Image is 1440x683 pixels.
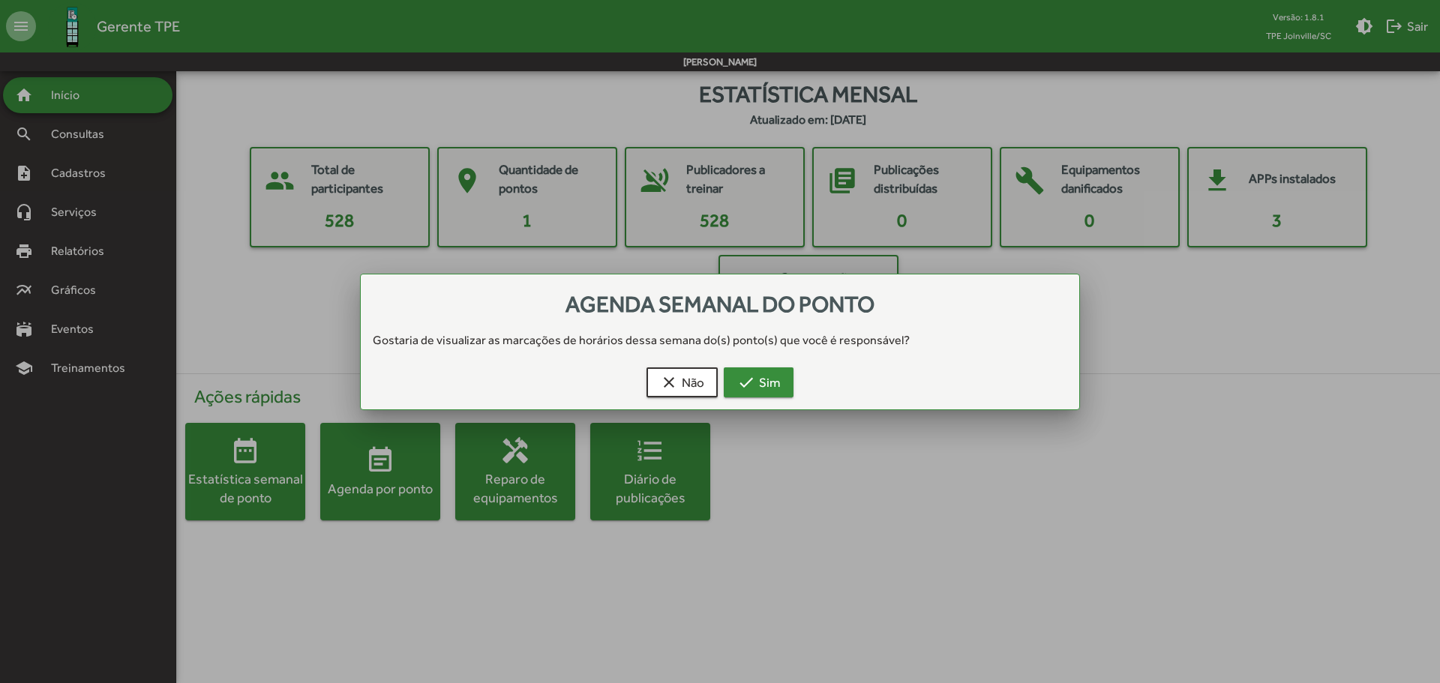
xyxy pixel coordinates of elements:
[737,373,755,391] mat-icon: check
[361,331,1079,349] div: Gostaria de visualizar as marcações de horários dessa semana do(s) ponto(s) que você é responsável?
[660,373,678,391] mat-icon: clear
[724,367,793,397] button: Sim
[565,291,874,317] span: Agenda semanal do ponto
[737,369,780,396] span: Sim
[660,369,704,396] span: Não
[646,367,718,397] button: Não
